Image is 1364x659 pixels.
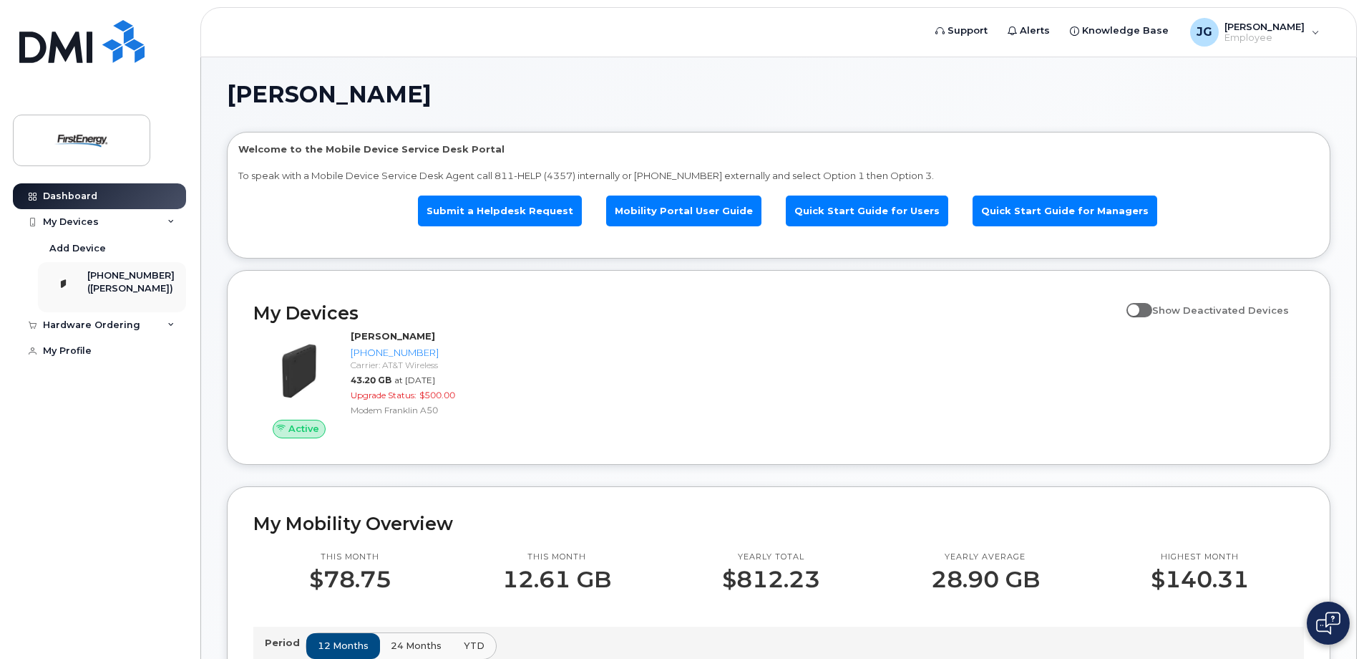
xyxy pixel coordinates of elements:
[1126,297,1138,308] input: Show Deactivated Devices
[351,375,391,385] span: 43.20 GB
[1152,304,1289,316] span: Show Deactivated Devices
[253,513,1304,534] h2: My Mobility Overview
[391,639,442,653] span: 24 months
[1316,612,1340,635] img: Open chat
[288,422,319,436] span: Active
[351,346,497,360] div: [PHONE_NUMBER]
[722,552,820,563] p: Yearly total
[265,337,333,405] img: image20231002-3703462-1vzb8k.jpeg
[309,567,391,592] p: $78.75
[786,196,948,226] a: Quick Start Guide for Users
[238,143,1319,156] p: Welcome to the Mobile Device Service Desk Portal
[253,329,503,438] a: Active[PERSON_NAME][PHONE_NUMBER]Carrier: AT&T Wireless43.20 GBat [DATE]Upgrade Status:$500.00Mod...
[227,84,432,105] span: [PERSON_NAME]
[253,302,1119,324] h2: My Devices
[464,639,484,653] span: YTD
[931,567,1040,592] p: 28.90 GB
[502,552,611,563] p: This month
[351,404,497,416] div: Modem Franklin A50
[265,636,306,650] p: Period
[1151,552,1249,563] p: Highest month
[309,552,391,563] p: This month
[351,330,435,342] strong: [PERSON_NAME]
[931,552,1040,563] p: Yearly average
[394,375,435,385] span: at [DATE]
[418,196,582,226] a: Submit a Helpdesk Request
[351,390,416,400] span: Upgrade Status:
[419,390,455,400] span: $500.00
[1151,567,1249,592] p: $140.31
[351,359,497,371] div: Carrier: AT&T Wireless
[973,196,1157,226] a: Quick Start Guide for Managers
[606,196,761,226] a: Mobility Portal User Guide
[238,169,1319,183] p: To speak with a Mobile Device Service Desk Agent call 811-HELP (4357) internally or [PHONE_NUMBER...
[722,567,820,592] p: $812.23
[502,567,611,592] p: 12.61 GB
